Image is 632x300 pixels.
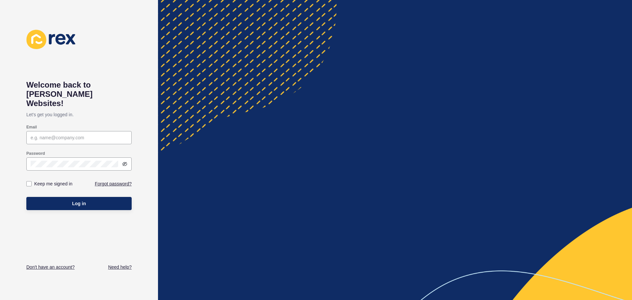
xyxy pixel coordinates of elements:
[72,200,86,207] span: Log in
[95,180,132,187] a: Forgot password?
[108,264,132,270] a: Need help?
[26,264,75,270] a: Don't have an account?
[34,180,72,187] label: Keep me signed in
[26,108,132,121] p: Let's get you logged in.
[26,80,132,108] h1: Welcome back to [PERSON_NAME] Websites!
[26,151,45,156] label: Password
[31,134,127,141] input: e.g. name@company.com
[26,124,37,130] label: Email
[26,197,132,210] button: Log in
